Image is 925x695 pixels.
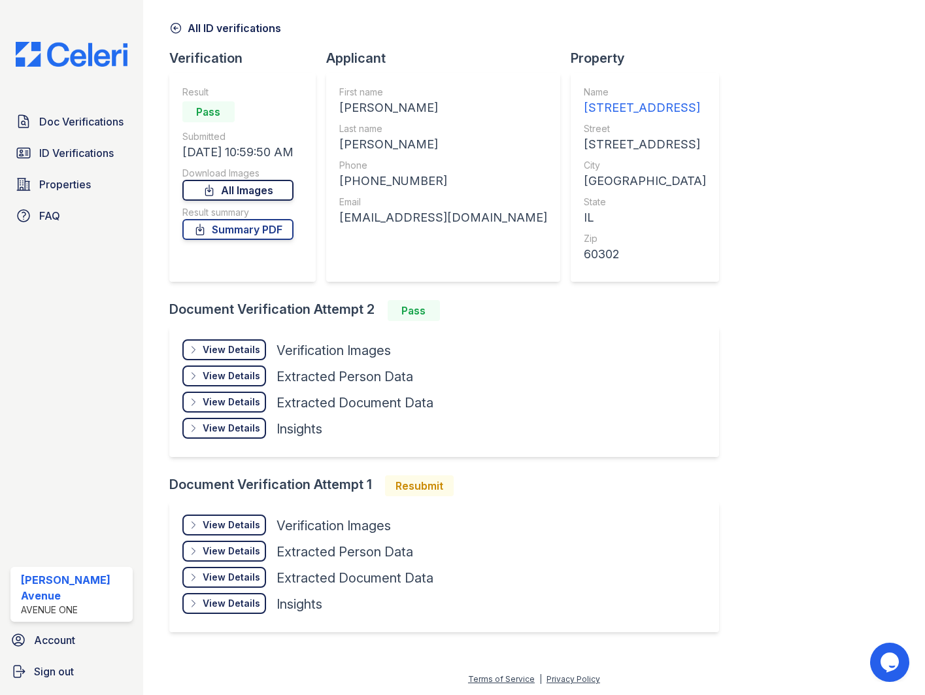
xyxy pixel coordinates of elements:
div: Extracted Person Data [277,367,413,386]
a: Account [5,627,138,653]
span: ID Verifications [39,145,114,161]
div: View Details [203,545,260,558]
div: View Details [203,571,260,584]
div: Verification Images [277,517,391,535]
a: All ID verifications [169,20,281,36]
div: Applicant [326,49,571,67]
a: Doc Verifications [10,109,133,135]
div: [EMAIL_ADDRESS][DOMAIN_NAME] [339,209,547,227]
div: Extracted Document Data [277,394,433,412]
a: ID Verifications [10,140,133,166]
span: Properties [39,177,91,192]
a: FAQ [10,203,133,229]
div: [PERSON_NAME] [339,135,547,154]
div: Download Images [182,167,294,180]
div: Street [584,122,706,135]
div: Resubmit [385,475,454,496]
div: Insights [277,595,322,613]
div: IL [584,209,706,227]
span: FAQ [39,208,60,224]
div: View Details [203,422,260,435]
img: CE_Logo_Blue-a8612792a0a2168367f1c8372b55b34899dd931a85d93a1a3d3e32e68fde9ad4.png [5,42,138,67]
div: Result summary [182,206,294,219]
div: [PERSON_NAME] [339,99,547,117]
a: Sign out [5,658,138,685]
a: Properties [10,171,133,197]
div: City [584,159,706,172]
div: Email [339,195,547,209]
a: Summary PDF [182,219,294,240]
iframe: chat widget [870,643,912,682]
div: Phone [339,159,547,172]
div: View Details [203,396,260,409]
div: 60302 [584,245,706,263]
div: Avenue One [21,603,127,617]
span: Account [34,632,75,648]
a: Name [STREET_ADDRESS] [584,86,706,117]
a: All Images [182,180,294,201]
div: Verification [169,49,326,67]
div: Result [182,86,294,99]
span: Sign out [34,664,74,679]
div: [STREET_ADDRESS] [584,135,706,154]
div: Document Verification Attempt 1 [169,475,730,496]
div: [GEOGRAPHIC_DATA] [584,172,706,190]
div: Name [584,86,706,99]
div: Pass [182,101,235,122]
div: First name [339,86,547,99]
div: Submitted [182,130,294,143]
div: [STREET_ADDRESS] [584,99,706,117]
span: Doc Verifications [39,114,124,129]
div: [PHONE_NUMBER] [339,172,547,190]
div: View Details [203,518,260,532]
div: [PERSON_NAME] Avenue [21,572,127,603]
div: View Details [203,597,260,610]
div: Zip [584,232,706,245]
div: Insights [277,420,322,438]
div: Extracted Document Data [277,569,433,587]
div: Extracted Person Data [277,543,413,561]
div: Last name [339,122,547,135]
div: View Details [203,343,260,356]
div: State [584,195,706,209]
a: Privacy Policy [547,674,600,684]
div: Property [571,49,730,67]
div: View Details [203,369,260,382]
div: Document Verification Attempt 2 [169,300,730,321]
div: | [539,674,542,684]
div: Pass [388,300,440,321]
a: Terms of Service [468,674,535,684]
div: Verification Images [277,341,391,360]
div: [DATE] 10:59:50 AM [182,143,294,161]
